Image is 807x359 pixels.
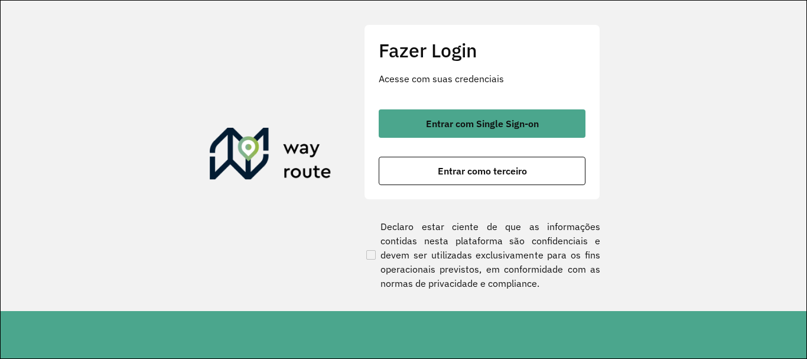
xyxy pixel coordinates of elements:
button: button [379,157,585,185]
img: Roteirizador AmbevTech [210,128,331,185]
span: Entrar como terceiro [438,166,527,176]
h2: Fazer Login [379,39,585,62]
button: button [379,109,585,138]
span: Entrar com Single Sign-on [426,119,539,128]
p: Acesse com suas credenciais [379,72,585,86]
label: Declaro estar ciente de que as informações contidas nesta plataforma são confidenciais e devem se... [364,219,600,290]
